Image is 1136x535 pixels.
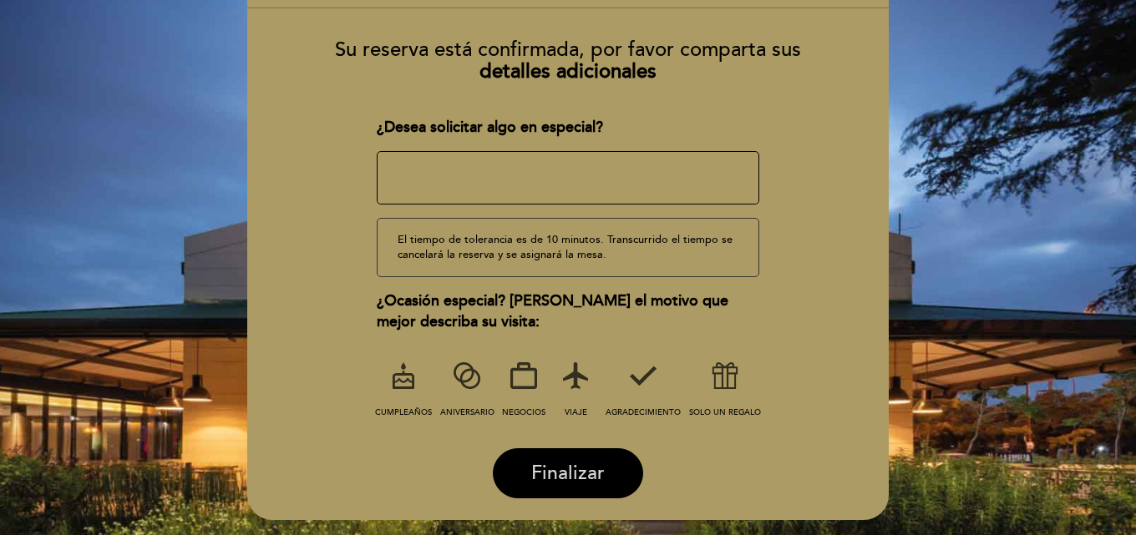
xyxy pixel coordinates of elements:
span: SOLO UN REGALO [689,407,761,417]
span: CUMPLEAÑOS [375,407,432,417]
button: Finalizar [493,448,643,498]
b: detalles adicionales [479,59,657,83]
span: Finalizar [531,462,605,485]
span: AGRADECIMIENTO [606,407,681,417]
div: El tiempo de tolerancia es de 10 minutos. Transcurrido el tiempo se cancelará la reserva y se asi... [377,218,760,277]
span: VIAJE [565,407,587,417]
div: ¿Ocasión especial? [PERSON_NAME] el motivo que mejor describa su visita: [377,290,760,333]
span: ANIVERSARIO [440,407,494,417]
span: NEGOCIOS [502,407,545,417]
div: ¿Desea solicitar algo en especial? [377,117,760,139]
span: Su reserva está confirmada, por favor comparta sus [335,38,801,62]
